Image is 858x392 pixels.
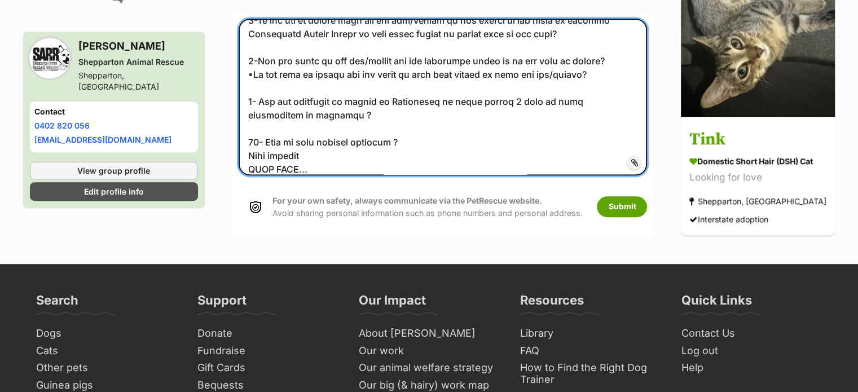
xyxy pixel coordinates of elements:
[354,342,504,360] a: Our work
[32,359,182,377] a: Other pets
[30,38,69,78] img: Shepparton Animal Rescue profile pic
[516,325,666,342] a: Library
[689,156,826,168] div: Domestic Short Hair (DSH) Cat
[30,161,199,180] a: View group profile
[193,359,343,377] a: Gift Cards
[84,186,144,197] span: Edit profile info
[520,292,584,315] h3: Resources
[677,359,827,377] a: Help
[34,135,171,144] a: [EMAIL_ADDRESS][DOMAIN_NAME]
[36,292,78,315] h3: Search
[193,325,343,342] a: Donate
[78,70,199,93] div: Shepparton, [GEOGRAPHIC_DATA]
[516,359,666,388] a: How to Find the Right Dog Trainer
[34,121,90,130] a: 0402 820 056
[193,342,343,360] a: Fundraise
[689,127,826,153] h3: Tink
[689,194,826,209] div: Shepparton, [GEOGRAPHIC_DATA]
[597,196,647,217] button: Submit
[78,38,199,54] h3: [PERSON_NAME]
[359,292,426,315] h3: Our Impact
[32,325,182,342] a: Dogs
[30,182,199,201] a: Edit profile info
[78,56,199,68] div: Shepparton Animal Rescue
[516,342,666,360] a: FAQ
[197,292,247,315] h3: Support
[354,359,504,377] a: Our animal welfare strategy
[689,170,826,186] div: Looking for love
[77,165,150,177] span: View group profile
[681,119,835,236] a: Tink Domestic Short Hair (DSH) Cat Looking for love Shepparton, [GEOGRAPHIC_DATA] Interstate adop...
[354,325,504,342] a: About [PERSON_NAME]
[681,292,752,315] h3: Quick Links
[677,325,827,342] a: Contact Us
[272,196,542,205] strong: For your own safety, always communicate via the PetRescue website.
[677,342,827,360] a: Log out
[272,195,583,219] p: Avoid sharing personal information such as phone numbers and personal address.
[689,212,768,227] div: Interstate adoption
[34,106,194,117] h4: Contact
[32,342,182,360] a: Cats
